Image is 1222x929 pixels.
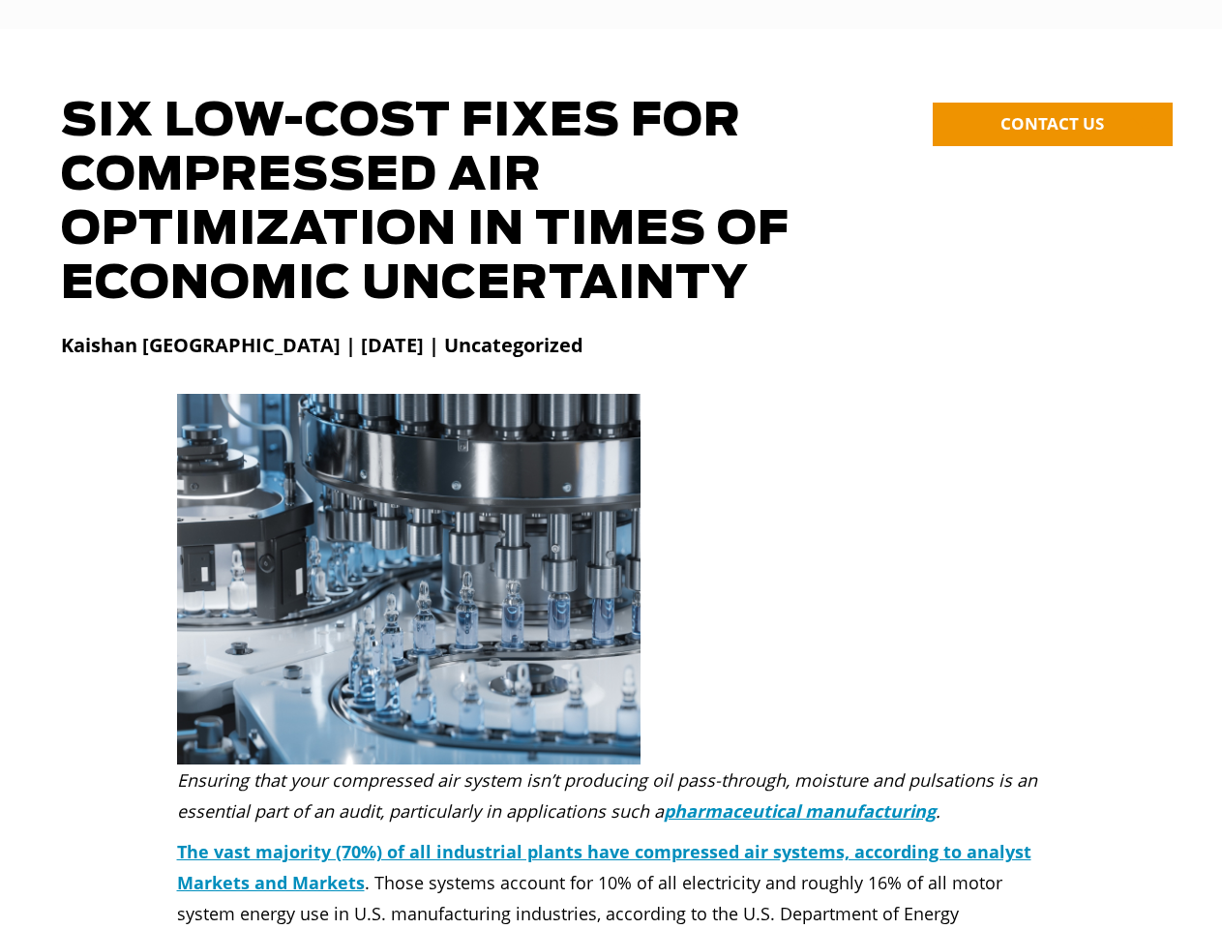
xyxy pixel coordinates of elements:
i: . [936,799,940,823]
a: pharmaceutical manufacturing [664,799,936,823]
span: CONTACT US [1000,112,1104,135]
strong: Kaishan [GEOGRAPHIC_DATA] | [DATE] | Uncategorized [61,332,583,358]
a: The vast majority (70%) of all industrial plants have compressed air systems, according to analys... [177,840,1031,894]
a: CONTACT US [933,103,1173,146]
i: Ensuring that your compressed air system isn’t producing oil pass-through, moisture and pulsation... [177,768,1037,823]
h1: Six Low-Cost Fixes for Compressed Air Optimization in Times of Economic Uncertainty [61,95,880,312]
img: compressed air system [177,394,641,764]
